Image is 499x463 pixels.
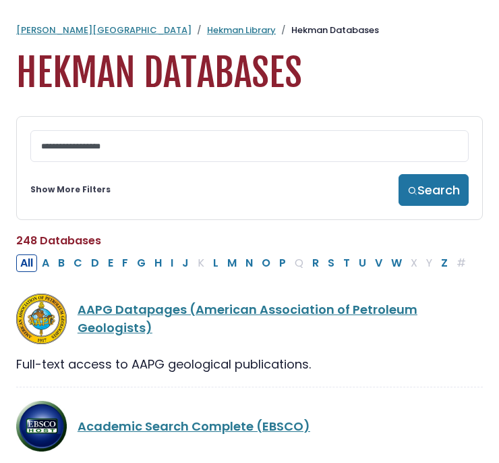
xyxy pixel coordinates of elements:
[30,130,469,162] input: Search database by title or keyword
[275,254,290,272] button: Filter Results P
[223,254,241,272] button: Filter Results M
[178,254,193,272] button: Filter Results J
[387,254,406,272] button: Filter Results W
[339,254,354,272] button: Filter Results T
[38,254,53,272] button: Filter Results A
[258,254,274,272] button: Filter Results O
[16,254,471,271] div: Alpha-list to filter by first letter of database name
[69,254,86,272] button: Filter Results C
[324,254,339,272] button: Filter Results S
[308,254,323,272] button: Filter Results R
[16,51,483,96] h1: Hekman Databases
[16,24,483,37] nav: breadcrumb
[209,254,223,272] button: Filter Results L
[30,184,111,196] a: Show More Filters
[16,355,483,373] div: Full-text access to AAPG geological publications.
[104,254,117,272] button: Filter Results E
[355,254,370,272] button: Filter Results U
[78,418,310,435] a: Academic Search Complete (EBSCO)
[118,254,132,272] button: Filter Results F
[87,254,103,272] button: Filter Results D
[16,24,192,36] a: [PERSON_NAME][GEOGRAPHIC_DATA]
[207,24,276,36] a: Hekman Library
[241,254,257,272] button: Filter Results N
[16,254,37,272] button: All
[437,254,452,272] button: Filter Results Z
[399,174,469,206] button: Search
[16,233,101,248] span: 248 Databases
[54,254,69,272] button: Filter Results B
[276,24,379,37] li: Hekman Databases
[150,254,166,272] button: Filter Results H
[78,301,417,336] a: AAPG Datapages (American Association of Petroleum Geologists)
[371,254,386,272] button: Filter Results V
[133,254,150,272] button: Filter Results G
[167,254,177,272] button: Filter Results I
